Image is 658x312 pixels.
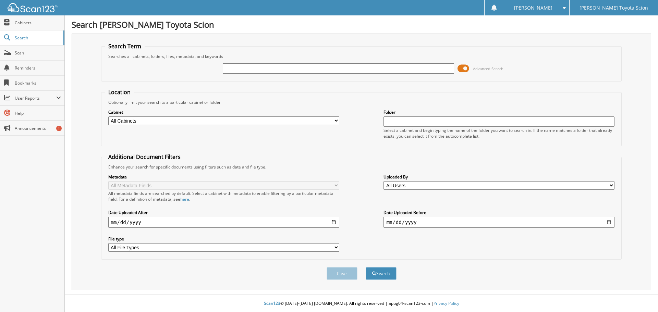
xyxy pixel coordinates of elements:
div: © [DATE]-[DATE] [DOMAIN_NAME]. All rights reserved | appg04-scan123-com | [65,295,658,312]
span: [PERSON_NAME] Toyota Scion [580,6,648,10]
div: 1 [56,126,62,131]
legend: Additional Document Filters [105,153,184,161]
span: Advanced Search [473,66,503,71]
div: Searches all cabinets, folders, files, metadata, and keywords [105,53,618,59]
input: end [383,217,614,228]
legend: Search Term [105,42,145,50]
label: Metadata [108,174,339,180]
div: All metadata fields are searched by default. Select a cabinet with metadata to enable filtering b... [108,190,339,202]
span: Announcements [15,125,61,131]
h1: Search [PERSON_NAME] Toyota Scion [72,19,651,30]
span: Search [15,35,60,41]
span: Scan [15,50,61,56]
label: File type [108,236,339,242]
span: Scan123 [264,300,280,306]
img: scan123-logo-white.svg [7,3,58,12]
div: Optionally limit your search to a particular cabinet or folder [105,99,618,105]
div: Enhance your search for specific documents using filters such as date and file type. [105,164,618,170]
span: Bookmarks [15,80,61,86]
span: User Reports [15,95,56,101]
button: Clear [327,267,357,280]
span: Cabinets [15,20,61,26]
a: Privacy Policy [434,300,459,306]
label: Date Uploaded Before [383,210,614,215]
input: start [108,217,339,228]
label: Folder [383,109,614,115]
label: Uploaded By [383,174,614,180]
legend: Location [105,88,134,96]
button: Search [366,267,397,280]
label: Cabinet [108,109,339,115]
label: Date Uploaded After [108,210,339,215]
span: Reminders [15,65,61,71]
span: [PERSON_NAME] [514,6,552,10]
a: here [180,196,189,202]
div: Select a cabinet and begin typing the name of the folder you want to search in. If the name match... [383,127,614,139]
span: Help [15,110,61,116]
